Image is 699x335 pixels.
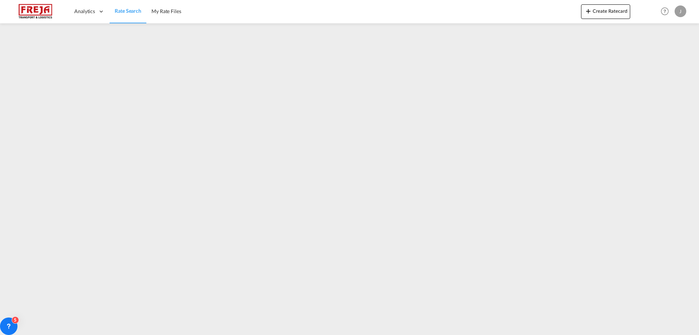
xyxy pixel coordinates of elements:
[581,4,630,19] button: icon-plus 400-fgCreate Ratecard
[659,5,671,17] span: Help
[11,3,60,20] img: 586607c025bf11f083711d99603023e7.png
[675,5,686,17] div: J
[151,8,181,14] span: My Rate Files
[74,8,95,15] span: Analytics
[115,8,141,14] span: Rate Search
[659,5,675,18] div: Help
[584,7,593,15] md-icon: icon-plus 400-fg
